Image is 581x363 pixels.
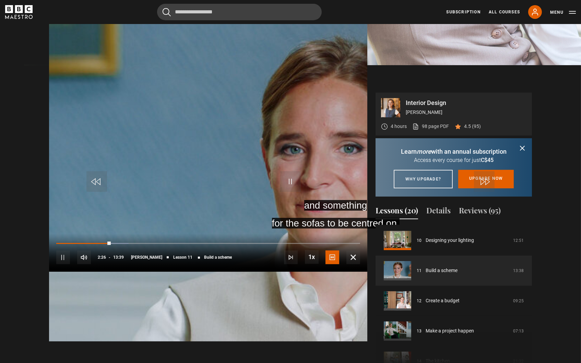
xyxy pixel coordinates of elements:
span: - [109,255,110,260]
button: Submit the search query [163,8,171,16]
a: Build a scheme [426,267,458,274]
button: Pause [56,250,70,264]
p: 4 hours [391,123,407,130]
a: All Courses [489,9,520,15]
span: Build a scheme [204,255,232,259]
a: Designing your lighting [426,237,474,244]
input: Search [157,4,322,20]
span: 13:39 [113,251,124,264]
a: 98 page PDF [412,123,449,130]
div: Progress Bar [56,243,360,244]
p: Access every course for just [384,156,524,164]
a: Upgrade now [458,170,514,188]
p: [PERSON_NAME] [406,109,526,116]
span: C$45 [481,157,494,163]
button: Toggle navigation [550,9,576,16]
button: Playback Rate [305,250,319,264]
button: Mute [77,250,91,264]
span: Lesson 11 [173,255,192,259]
i: more [417,148,431,155]
button: Reviews (95) [459,205,501,219]
button: Captions [325,250,339,264]
span: 2:26 [98,251,106,264]
p: Interior Design [406,100,526,106]
a: Subscription [447,9,481,15]
p: 4.5 (95) [464,123,481,130]
svg: BBC Maestro [5,5,33,19]
a: Create a budget [426,297,460,304]
span: [PERSON_NAME] [131,255,162,259]
a: Make a project happen [426,327,474,335]
button: Next Lesson [284,250,298,264]
button: Details [426,205,451,219]
button: Fullscreen [346,250,360,264]
p: Learn with an annual subscription [384,147,524,156]
video-js: Video Player [49,93,367,272]
button: Lessons (20) [376,205,418,219]
a: Why upgrade? [394,170,453,188]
